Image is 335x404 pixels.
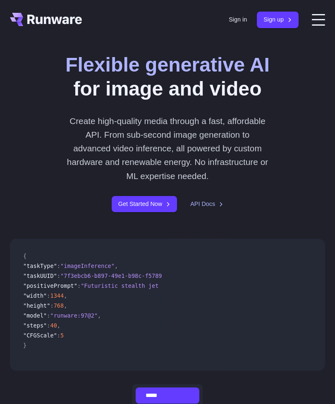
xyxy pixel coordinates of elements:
[77,282,81,289] span: :
[65,53,270,76] strong: Flexible generative AI
[60,263,115,269] span: "imageInference"
[60,332,64,339] span: 5
[229,15,247,24] a: Sign in
[57,273,60,279] span: :
[50,302,53,309] span: :
[50,292,64,299] span: 1344
[23,253,26,259] span: {
[60,273,189,279] span: "7f3ebcb6-b897-49e1-b98c-f5789d2d40d7"
[23,263,57,269] span: "taskType"
[23,292,47,299] span: "width"
[64,302,67,309] span: ,
[10,13,82,26] a: Go to /
[54,302,64,309] span: 768
[23,312,47,319] span: "model"
[57,263,60,269] span: :
[23,282,77,289] span: "positivePrompt"
[57,322,60,329] span: ,
[67,114,268,183] p: Create high-quality media through a fast, affordable API. From sub-second image generation to adv...
[57,332,60,339] span: :
[257,12,299,28] a: Sign up
[23,342,26,349] span: }
[64,292,67,299] span: ,
[115,263,118,269] span: ,
[47,292,50,299] span: :
[65,53,270,101] h1: for image and video
[112,196,177,212] a: Get Started Now
[50,322,57,329] span: 40
[23,332,57,339] span: "CFGScale"
[50,312,98,319] span: "runware:97@2"
[98,312,101,319] span: ,
[190,199,223,209] a: API Docs
[23,322,47,329] span: "steps"
[47,322,50,329] span: :
[47,312,50,319] span: :
[23,273,57,279] span: "taskUUID"
[23,302,50,309] span: "height"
